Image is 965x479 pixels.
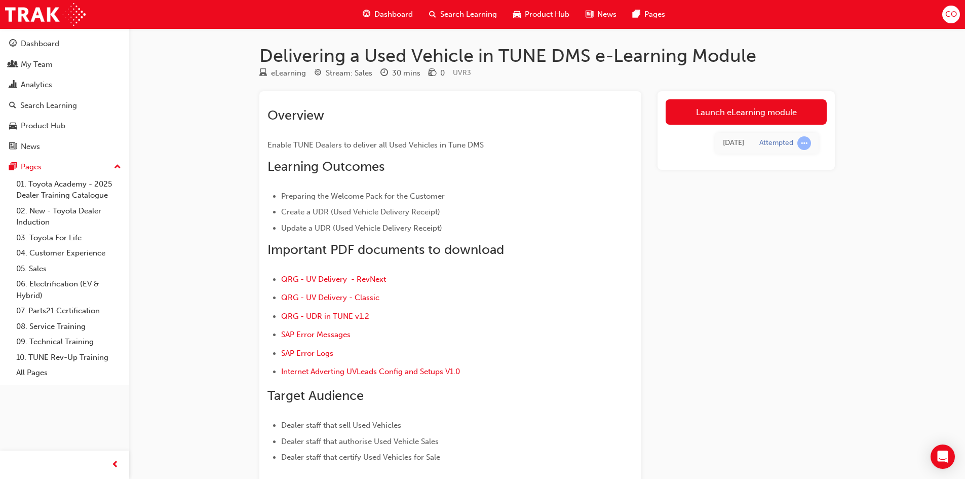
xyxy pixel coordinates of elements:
[505,4,577,25] a: car-iconProduct Hub
[114,161,121,174] span: up-icon
[429,8,436,21] span: search-icon
[597,9,616,20] span: News
[4,117,125,135] a: Product Hub
[12,303,125,319] a: 07. Parts21 Certification
[4,34,125,53] a: Dashboard
[945,9,957,20] span: CO
[380,67,420,80] div: Duration
[9,60,17,69] span: people-icon
[281,453,440,462] span: Dealer staff that certify Used Vehicles for Sale
[4,76,125,94] a: Analytics
[9,163,17,172] span: pages-icon
[12,334,125,350] a: 09. Technical Training
[314,69,322,78] span: target-icon
[281,367,460,376] a: Internet Adverting UVLeads Config and Setups V1.0
[12,245,125,261] a: 04. Customer Experience
[21,120,65,132] div: Product Hub
[20,100,77,112] div: Search Learning
[4,158,125,176] button: Pages
[942,6,960,23] button: CO
[374,9,413,20] span: Dashboard
[267,107,324,123] span: Overview
[12,350,125,365] a: 10. TUNE Rev-Up Training
[421,4,505,25] a: search-iconSearch Learning
[21,59,53,70] div: My Team
[12,276,125,303] a: 06. Electrification (EV & Hybrid)
[577,4,625,25] a: news-iconNews
[314,67,372,80] div: Stream
[429,69,436,78] span: money-icon
[440,9,497,20] span: Search Learning
[4,55,125,74] a: My Team
[267,388,364,403] span: Target Audience
[723,137,744,149] div: Wed Jul 02 2025 15:28:04 GMT+1000 (Australian Eastern Standard Time)
[259,69,267,78] span: learningResourceType_ELEARNING-icon
[9,81,17,90] span: chart-icon
[267,140,484,150] span: Enable TUNE Dealers to deliver all Used Vehicles in Tune DMS
[513,8,521,21] span: car-icon
[271,67,306,79] div: eLearning
[9,101,16,110] span: search-icon
[5,3,86,26] img: Trak
[281,421,401,430] span: Dealer staff that sell Used Vehicles
[21,79,52,91] div: Analytics
[392,67,420,79] div: 30 mins
[453,68,471,77] span: Learning resource code
[281,293,379,302] a: QRG - UV Delivery - Classic
[586,8,593,21] span: news-icon
[380,69,388,78] span: clock-icon
[12,176,125,203] a: 01. Toyota Academy - 2025 Dealer Training Catalogue
[4,137,125,156] a: News
[9,122,17,131] span: car-icon
[440,67,445,79] div: 0
[4,96,125,115] a: Search Learning
[355,4,421,25] a: guage-iconDashboard
[12,203,125,230] a: 02. New - Toyota Dealer Induction
[281,207,440,216] span: Create a UDR (Used Vehicle Delivery Receipt)
[281,437,439,446] span: Dealer staff that authorise Used Vehicle Sales
[12,230,125,246] a: 03. Toyota For Life
[625,4,673,25] a: pages-iconPages
[12,365,125,381] a: All Pages
[21,141,40,153] div: News
[759,138,793,148] div: Attempted
[363,8,370,21] span: guage-icon
[267,159,384,174] span: Learning Outcomes
[267,242,504,257] span: Important PDF documents to download
[12,261,125,277] a: 05. Sales
[9,142,17,152] span: news-icon
[525,9,569,20] span: Product Hub
[429,67,445,80] div: Price
[666,99,827,125] a: Launch eLearning module
[259,67,306,80] div: Type
[281,275,386,284] a: QRG - UV Delivery - RevNext
[259,45,835,67] h1: Delivering a Used Vehicle in TUNE DMS e-Learning Module
[12,319,125,335] a: 08. Service Training
[9,40,17,49] span: guage-icon
[281,312,369,321] a: QRG - UDR in TUNE v1.2
[797,136,811,150] span: learningRecordVerb_ATTEMPT-icon
[281,349,333,358] a: SAP Error Logs
[281,330,351,339] a: SAP Error Messages
[21,38,59,50] div: Dashboard
[281,224,442,233] span: Update a UDR (Used Vehicle Delivery Receipt)
[111,459,119,471] span: prev-icon
[4,32,125,158] button: DashboardMy TeamAnalyticsSearch LearningProduct HubNews
[281,192,445,201] span: Preparing the Welcome Pack for the Customer
[633,8,640,21] span: pages-icon
[644,9,665,20] span: Pages
[326,67,372,79] div: Stream: Sales
[931,445,955,469] div: Open Intercom Messenger
[21,161,42,173] div: Pages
